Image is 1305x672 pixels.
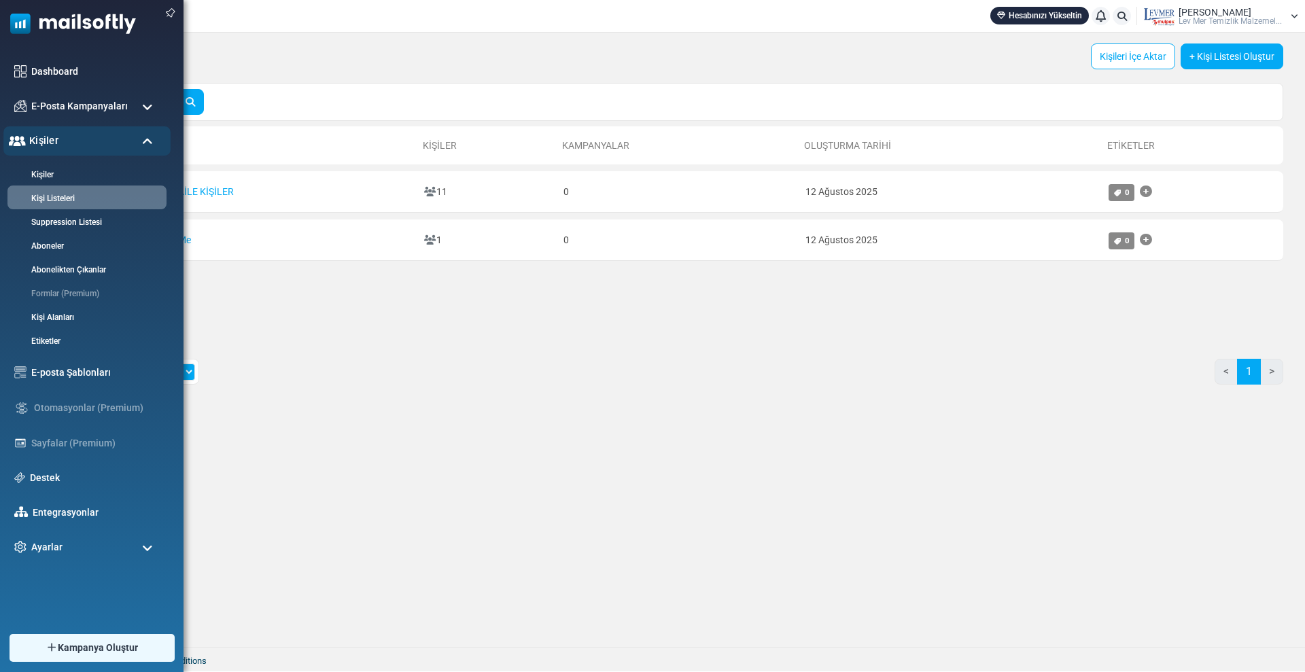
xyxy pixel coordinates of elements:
[33,506,160,520] a: Entegrasyonlar
[30,471,160,485] a: Destek
[31,99,128,113] span: E-Posta Kampanyaları
[9,136,26,146] img: contacts-icon-active.svg
[7,264,163,276] a: Abonelikten Çıkanlar
[562,140,629,151] a: Kampanyalar
[1140,178,1152,205] a: Etiket Ekle
[14,100,27,112] img: campaigns-icon.png
[14,366,27,378] img: email-templates-icon.svg
[1109,232,1134,249] a: 0
[557,219,799,261] td: 0
[31,540,63,554] span: Ayarlar
[1237,359,1261,385] a: 1
[7,240,163,252] a: Aboneler
[44,647,1305,671] footer: 2025
[1107,140,1155,151] a: Etiketler
[1179,7,1251,17] span: [PERSON_NAME]
[31,65,160,79] a: Dashboard
[799,171,1102,213] td: 12 Ağustos 2025
[1125,188,1130,197] span: 0
[7,192,163,205] a: Kişi Listeleri
[990,7,1089,24] a: Hesabınızı Yükseltin
[7,216,163,228] a: Suppression Listesi
[14,65,27,77] img: dashboard-icon.svg
[31,366,160,380] a: E-posta Şablonları
[804,140,891,151] a: Oluşturma Tarihi
[7,169,163,181] a: Kişiler
[423,140,457,151] a: Kişiler
[7,311,163,323] a: Kişi Alanları
[1179,17,1282,25] span: Lev Mer Temi̇zli̇k Malzemel...
[1141,6,1298,26] a: User Logo [PERSON_NAME] Lev Mer Temi̇zli̇k Malzemel...
[417,219,557,261] td: 1
[1141,6,1175,26] img: User Logo
[417,171,557,213] td: 11
[1125,236,1130,245] span: 0
[163,186,234,197] a: AİLE KİŞİLER
[7,335,163,347] a: Etiketler
[1140,226,1152,253] a: Etiket Ekle
[58,641,138,655] span: Kampanya Oluştur
[1091,43,1175,69] a: Kişileri İçe Aktar
[14,472,25,483] img: support-icon.svg
[14,541,27,553] img: settings-icon.svg
[799,219,1102,261] td: 12 Ağustos 2025
[1109,184,1134,201] a: 0
[14,437,27,449] img: landing_pages.svg
[557,171,799,213] td: 0
[14,400,29,416] img: workflow.svg
[1215,359,1283,395] nav: Page
[1181,43,1283,69] a: + Kişi Listesi Oluştur
[29,133,58,148] span: Kişiler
